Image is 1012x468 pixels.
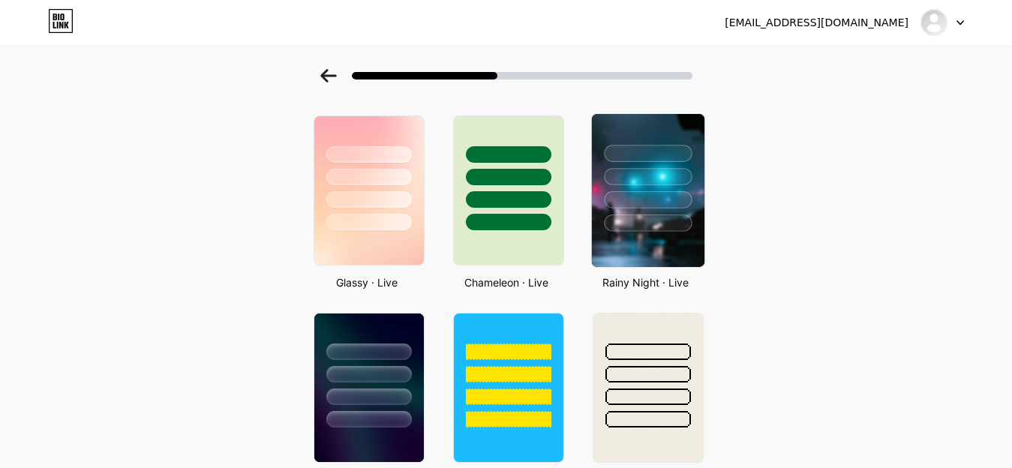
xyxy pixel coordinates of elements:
div: Glassy · Live [309,274,425,290]
div: Chameleon · Live [449,274,564,290]
div: [EMAIL_ADDRESS][DOMAIN_NAME] [725,15,908,31]
img: rainy_night.jpg [591,114,704,267]
img: psicologo423 [920,8,948,37]
div: Rainy Night · Live [588,274,704,290]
